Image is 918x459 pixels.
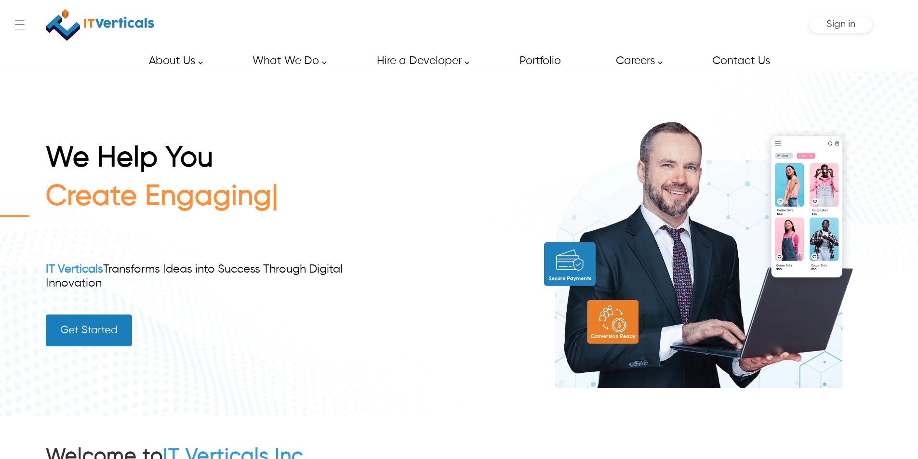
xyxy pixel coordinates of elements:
[826,19,855,29] span: Sign in
[138,50,208,72] a: About Us
[46,263,103,275] a: IT Verticals
[46,142,376,180] h1: We Help You
[366,50,475,72] a: Hire a Developer
[46,262,376,290] div: Transforms Ideas into Success Through Digital Innovation
[46,5,155,45] a: IT Verticals Inc
[241,50,332,72] a: What We Do
[525,99,872,388] img: build
[508,50,571,72] a: Portfolio
[46,315,132,346] a: Get Started
[46,5,154,45] img: IT Verticals Inc
[605,50,668,72] a: Careers
[46,183,272,211] span: Create Engaging
[701,50,780,72] a: Contact Us
[826,22,855,28] a: Sign in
